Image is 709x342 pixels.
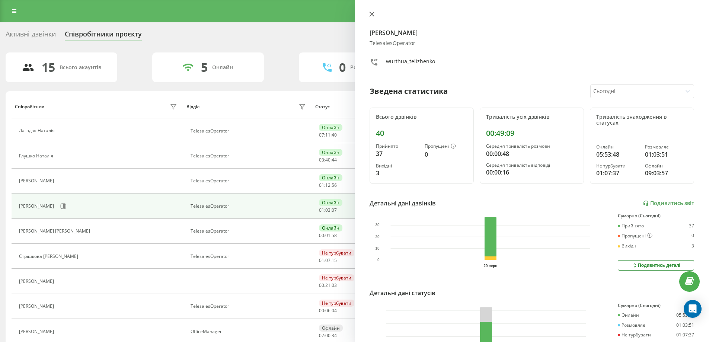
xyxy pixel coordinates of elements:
div: Онлайн [212,64,233,71]
div: Онлайн [319,149,342,156]
span: 00 [319,307,324,314]
div: 0 [339,60,346,74]
div: Розмовляють [350,64,386,71]
div: : : [319,208,337,213]
div: Open Intercom Messenger [684,300,702,318]
div: Офлайн [319,325,343,332]
div: : : [319,283,337,288]
div: 05:53:48 [596,150,639,159]
span: 07 [325,257,330,263]
span: 58 [332,232,337,239]
span: 04 [332,307,337,314]
div: Лагодзя Наталія [19,128,57,133]
div: Відділ [186,104,199,109]
div: 09:03:57 [645,169,688,178]
text: 30 [375,223,380,227]
span: 00 [319,282,324,288]
div: Онлайн [596,144,639,150]
div: Сумарно (Сьогодні) [618,303,694,308]
span: 00 [325,332,330,339]
div: Статус [315,104,330,109]
div: Не турбувати [319,300,354,307]
span: 01 [325,232,330,239]
div: Розмовляє [645,144,688,150]
div: Співробітники проєкту [65,30,142,42]
div: Онлайн [319,224,342,231]
div: Вихідні [618,243,638,249]
div: Пропущені [425,144,467,150]
div: Середня тривалість розмови [486,144,578,149]
span: 01 [319,182,324,188]
span: 40 [332,132,337,138]
div: [PERSON_NAME] [PERSON_NAME] [19,228,92,234]
div: 0 [692,233,694,239]
span: 56 [332,182,337,188]
div: [PERSON_NAME] [19,279,56,284]
div: 00:00:48 [486,149,578,158]
div: Подивитись деталі [632,262,680,268]
div: Онлайн [618,313,639,318]
div: Всього дзвінків [376,114,467,120]
div: Не турбувати [596,163,639,169]
div: Не турбувати [319,249,354,256]
div: Зведена статистика [370,86,448,97]
div: TelesalesOperator [191,254,308,259]
div: Розмовляє [618,323,645,328]
div: wurthua_telizhenko [386,58,435,68]
div: 00:49:09 [486,129,578,138]
div: 01:03:51 [645,150,688,159]
div: [PERSON_NAME] [19,204,56,209]
a: Подивитись звіт [643,200,694,207]
div: 00:00:16 [486,168,578,177]
div: TelesalesOperator [191,128,308,134]
div: : : [319,308,337,313]
div: TelesalesOperator [191,153,308,159]
text: 20 серп [483,264,497,268]
div: Всього акаунтів [60,64,101,71]
div: Активні дзвінки [6,30,56,42]
div: TelesalesOperator [191,304,308,309]
div: [PERSON_NAME] [19,178,56,183]
div: [PERSON_NAME] [19,329,56,334]
div: Детальні дані статусів [370,288,435,297]
text: 10 [375,246,380,250]
div: Не турбувати [618,332,651,338]
div: Онлайн [319,174,342,181]
div: [PERSON_NAME] [19,304,56,309]
div: 01:03:51 [676,323,694,328]
div: TelesalesOperator [370,40,694,47]
div: Пропущені [618,233,652,239]
div: : : [319,183,337,188]
div: OfficeManager [191,329,308,334]
div: Онлайн [319,199,342,206]
div: Тривалість знаходження в статусах [596,114,688,127]
span: 03 [332,282,337,288]
div: 15 [42,60,55,74]
text: 0 [377,258,379,262]
span: 34 [332,332,337,339]
span: 00 [319,232,324,239]
div: 01:07:37 [676,332,694,338]
span: 40 [325,157,330,163]
button: Подивитись деталі [618,260,694,271]
div: Прийнято [376,144,419,149]
div: Стрішкова [PERSON_NAME] [19,254,80,259]
span: 03 [319,157,324,163]
div: Сумарно (Сьогодні) [618,213,694,218]
span: 44 [332,157,337,163]
span: 12 [325,182,330,188]
div: TelesalesOperator [191,204,308,209]
div: TelesalesOperator [191,178,308,183]
div: Прийнято [618,223,644,228]
h4: [PERSON_NAME] [370,28,694,37]
div: Співробітник [15,104,44,109]
div: Середня тривалість відповіді [486,163,578,168]
span: 15 [332,257,337,263]
div: : : [319,132,337,138]
span: 01 [319,257,324,263]
div: 3 [376,169,419,178]
text: 20 [375,235,380,239]
div: Тривалість усіх дзвінків [486,114,578,120]
div: 05:53:48 [676,313,694,318]
div: 37 [689,223,694,228]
